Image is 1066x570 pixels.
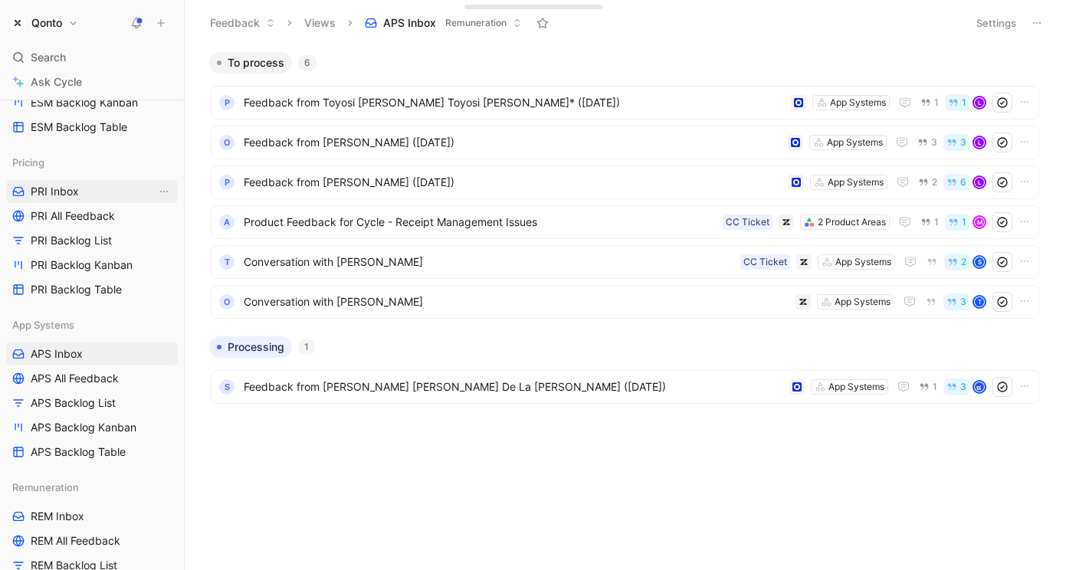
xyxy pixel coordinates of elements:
[6,505,178,528] a: REM Inbox
[203,11,282,34] button: Feedback
[31,533,120,549] span: REM All Feedback
[916,378,940,395] button: 1
[934,98,939,107] span: 1
[933,382,937,391] span: 1
[31,120,127,135] span: ESM Backlog Table
[934,218,939,227] span: 1
[6,205,178,228] a: PRI All Feedback
[219,135,235,150] div: O
[211,245,1039,279] a: tConversation with [PERSON_NAME]App SystemsCC Ticket2S
[228,55,284,70] span: To process
[219,175,235,190] div: P
[6,476,178,499] div: Remuneration
[203,52,1047,324] div: To process6
[445,15,507,31] span: Remuneration
[960,297,966,306] span: 3
[31,420,136,435] span: APS Backlog Kanban
[297,11,343,34] button: Views
[828,379,884,395] div: App Systems
[818,215,886,230] div: 2 Product Areas
[835,294,891,310] div: App Systems
[31,282,122,297] span: PRI Backlog Table
[244,173,782,192] span: Feedback from [PERSON_NAME] ([DATE])
[943,134,969,151] button: 3
[726,215,769,230] div: CC Ticket
[6,151,178,174] div: Pricing
[6,441,178,464] a: APS Backlog Table
[31,395,116,411] span: APS Backlog List
[10,15,25,31] img: Qonto
[31,73,82,91] span: Ask Cycle
[244,378,783,396] span: Feedback from [PERSON_NAME] [PERSON_NAME] De La [PERSON_NAME] ([DATE])
[974,296,985,307] div: T
[6,313,178,336] div: App Systems
[298,339,315,355] div: 1
[31,371,119,386] span: APS All Feedback
[6,229,178,252] a: PRI Backlog List
[6,46,178,69] div: Search
[244,93,785,112] span: Feedback from Toyosi [PERSON_NAME] Toyosi [PERSON_NAME]* ([DATE])
[6,116,178,139] a: ESM Backlog Table
[974,382,985,392] img: avatar
[31,95,138,110] span: ESM Backlog Kanban
[6,254,178,277] a: PRI Backlog Kanban
[209,52,292,74] button: To process
[31,257,133,273] span: PRI Backlog Kanban
[974,177,985,188] div: L
[219,254,235,270] div: t
[156,184,172,199] button: View actions
[31,346,83,362] span: APS Inbox
[6,91,178,114] a: ESM Backlog Kanban
[6,342,178,365] a: APS Inbox
[6,70,178,93] a: Ask Cycle
[931,138,937,147] span: 3
[962,98,966,107] span: 1
[743,254,787,270] div: CC Ticket
[6,416,178,439] a: APS Backlog Kanban
[298,55,317,70] div: 6
[6,529,178,552] a: REM All Feedback
[961,257,966,267] span: 2
[943,174,969,191] button: 6
[960,138,966,147] span: 3
[383,15,436,31] span: APS Inbox
[915,174,940,191] button: 2
[6,12,82,34] button: QontoQonto
[211,126,1039,159] a: OFeedback from [PERSON_NAME] ([DATE])App Systems33L
[244,293,789,311] span: Conversation with [PERSON_NAME]
[209,336,292,358] button: Processing
[6,278,178,301] a: PRI Backlog Table
[211,165,1039,199] a: PFeedback from [PERSON_NAME] ([DATE])App Systems26L
[969,12,1023,34] button: Settings
[827,135,883,150] div: App Systems
[962,218,966,227] span: 1
[944,254,969,270] button: 2
[974,137,985,148] div: L
[219,95,235,110] div: P
[945,214,969,231] button: 1
[219,294,235,310] div: o
[219,379,235,395] div: S
[358,11,529,34] button: APS InboxRemuneration
[31,48,66,67] span: Search
[960,382,966,391] span: 3
[203,336,1047,409] div: Processing1
[6,313,178,464] div: App SystemsAPS InboxAPS All FeedbackAPS Backlog ListAPS Backlog KanbanAPS Backlog Table
[31,184,79,199] span: PRI Inbox
[244,253,734,271] span: Conversation with [PERSON_NAME]
[211,370,1039,404] a: SFeedback from [PERSON_NAME] [PERSON_NAME] De La [PERSON_NAME] ([DATE])App Systems13avatar
[6,367,178,390] a: APS All Feedback
[244,213,717,231] span: Product Feedback for Cycle - Receipt Management Issues
[31,509,84,524] span: REM Inbox
[31,444,126,460] span: APS Backlog Table
[917,214,942,231] button: 1
[932,178,937,187] span: 2
[828,175,884,190] div: App Systems
[914,134,940,151] button: 3
[6,180,178,203] a: PRI InboxView actions
[6,391,178,414] a: APS Backlog List
[6,151,178,301] div: PricingPRI InboxView actionsPRI All FeedbackPRI Backlog ListPRI Backlog KanbanPRI Backlog Table
[31,233,112,248] span: PRI Backlog List
[943,293,969,310] button: 3
[31,16,62,30] h1: Qonto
